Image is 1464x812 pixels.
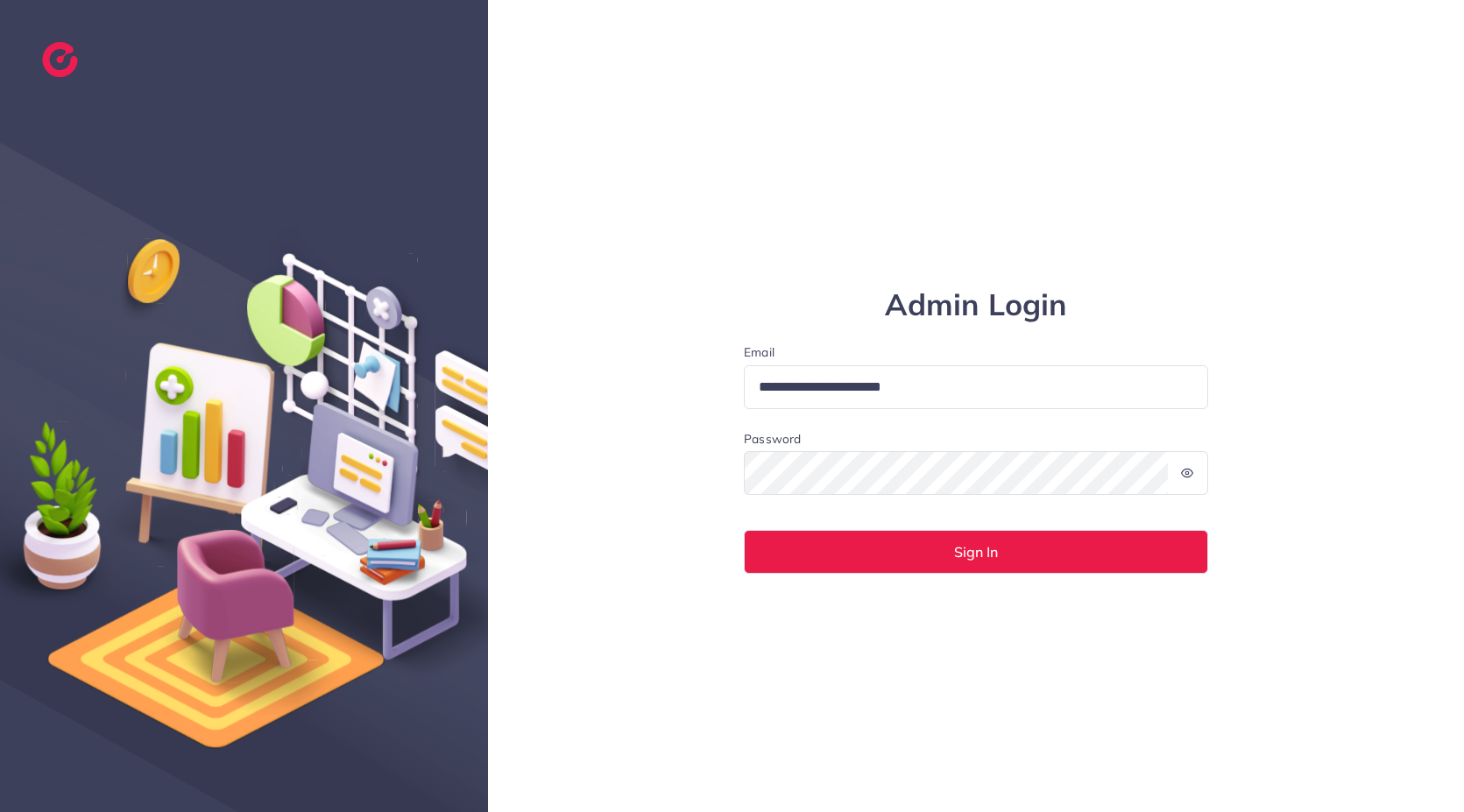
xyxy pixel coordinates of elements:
img: logo [42,42,78,77]
label: Email [744,343,1208,361]
button: Sign In [744,530,1208,574]
span: Sign In [954,545,998,559]
h1: Admin Login [744,287,1208,323]
label: Password [744,430,801,448]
